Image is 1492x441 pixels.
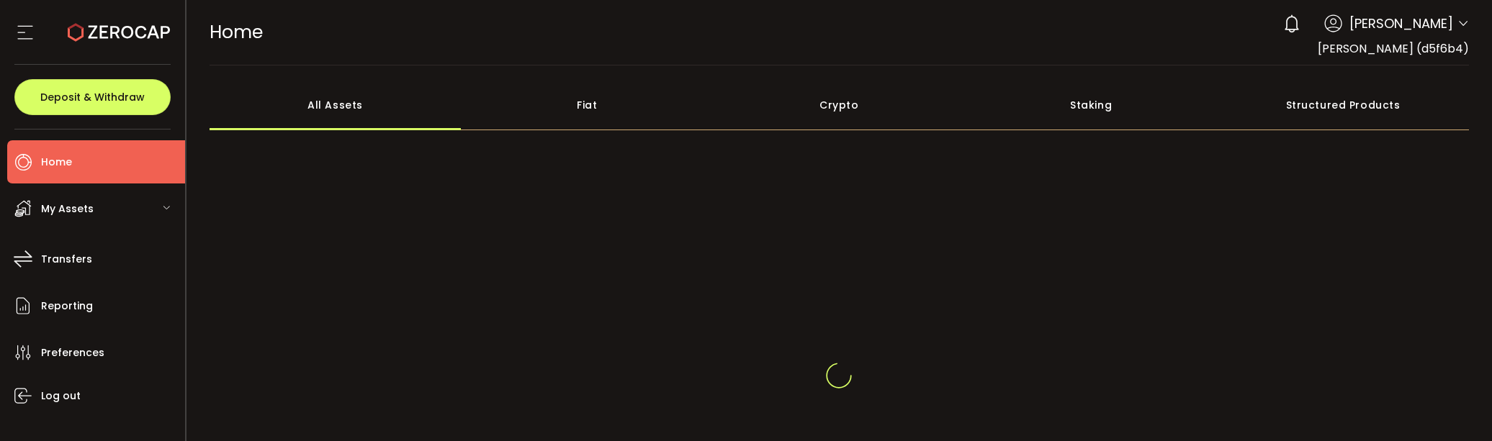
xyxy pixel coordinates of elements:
span: My Assets [41,199,94,219]
span: Deposit & Withdraw [40,92,145,102]
div: All Assets [210,80,462,130]
button: Deposit & Withdraw [14,79,171,115]
span: [PERSON_NAME] [1349,14,1453,33]
div: Structured Products [1217,80,1469,130]
span: Preferences [41,342,104,363]
span: [PERSON_NAME] (d5f6b4) [1318,40,1469,57]
span: Log out [41,386,81,406]
span: Home [210,19,263,45]
span: Home [41,152,72,173]
span: Reporting [41,296,93,317]
div: Crypto [713,80,965,130]
span: Transfers [41,249,92,270]
div: Fiat [461,80,713,130]
div: Staking [965,80,1217,130]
